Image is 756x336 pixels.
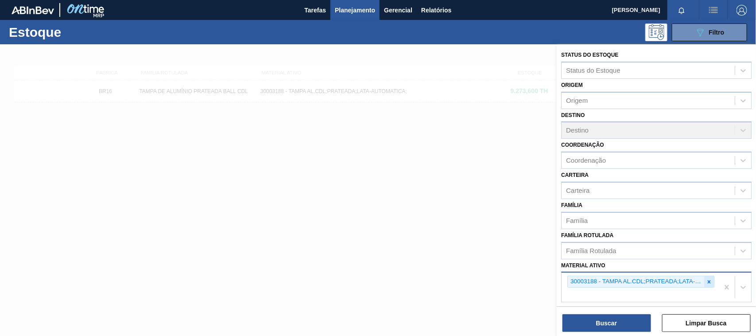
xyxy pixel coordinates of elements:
span: Gerencial [384,5,412,16]
img: Logout [737,5,747,16]
label: Coordenação [561,142,604,148]
div: Status do Estoque [566,66,620,74]
div: Pogramando: nenhum usuário selecionado [645,23,667,41]
label: Destino [561,112,585,118]
div: 30003188 - TAMPA AL.CDL;PRATEADA;LATA-AUTOMATICA; [568,276,704,287]
div: Família [566,217,588,224]
img: TNhmsLtSVTkK8tSr43FrP2fwEKptu5GPRR3wAAAABJRU5ErkJggg== [12,6,54,14]
button: Filtro [672,23,747,41]
span: Tarefas [304,5,326,16]
label: Família [561,202,582,208]
label: Status do Estoque [561,52,618,58]
button: Notificações [667,4,696,16]
label: Família Rotulada [561,232,613,238]
label: Origem [561,82,583,88]
span: Relatórios [421,5,451,16]
img: userActions [708,5,719,16]
h1: Estoque [9,27,139,37]
div: Família Rotulada [566,247,616,254]
div: Carteira [566,187,589,194]
div: Coordenação [566,157,606,164]
span: Planejamento [335,5,375,16]
div: Origem [566,97,588,104]
label: Carteira [561,172,589,178]
label: Material ativo [561,262,605,269]
span: Filtro [709,29,725,36]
